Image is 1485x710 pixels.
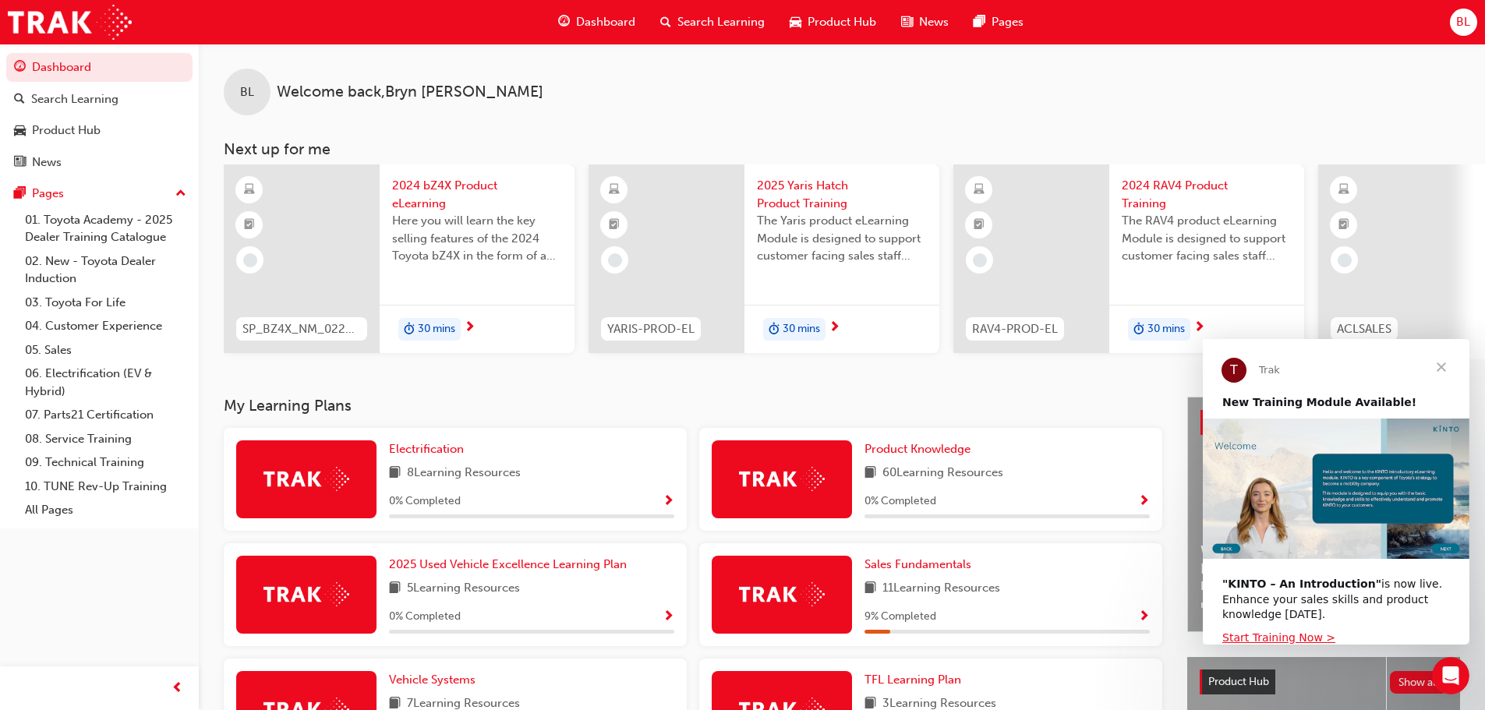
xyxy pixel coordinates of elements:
[243,253,257,267] span: learningRecordVerb_NONE-icon
[6,148,193,177] a: News
[392,212,562,265] span: Here you will learn the key selling features of the 2024 Toyota bZ4X in the form of a virtual 6-p...
[6,50,193,179] button: DashboardSearch LearningProduct HubNews
[1203,339,1469,645] iframe: Intercom live chat message
[864,671,967,689] a: TFL Learning Plan
[607,320,695,338] span: YARIS-PROD-EL
[663,495,674,509] span: Show Progress
[663,610,674,624] span: Show Progress
[8,5,132,40] img: Trak
[19,314,193,338] a: 04. Customer Experience
[864,673,961,687] span: TFL Learning Plan
[418,320,455,338] span: 30 mins
[663,607,674,627] button: Show Progress
[240,83,254,101] span: BL
[546,6,648,38] a: guage-iconDashboard
[389,673,476,687] span: Vehicle Systems
[389,464,401,483] span: book-icon
[864,440,977,458] a: Product Knowledge
[1138,492,1150,511] button: Show Progress
[864,557,971,571] span: Sales Fundamentals
[6,179,193,208] button: Pages
[608,253,622,267] span: learningRecordVerb_NONE-icon
[6,85,193,114] a: Search Learning
[31,90,118,108] div: Search Learning
[648,6,777,38] a: search-iconSearch Learning
[1432,657,1469,694] iframe: Intercom live chat
[677,13,765,31] span: Search Learning
[1138,607,1150,627] button: Show Progress
[244,180,255,200] span: learningResourceType_ELEARNING-icon
[864,556,978,574] a: Sales Fundamentals
[864,442,971,456] span: Product Knowledge
[19,450,193,475] a: 09. Technical Training
[389,608,461,626] span: 0 % Completed
[558,12,570,32] span: guage-icon
[242,320,361,338] span: SP_BZ4X_NM_0224_EL01
[1200,669,1448,694] a: Product HubShow all
[882,579,1000,599] span: 11 Learning Resources
[14,61,26,75] span: guage-icon
[389,579,401,599] span: book-icon
[609,180,620,200] span: learningResourceType_ELEARNING-icon
[1122,212,1292,265] span: The RAV4 product eLearning Module is designed to support customer facing sales staff with introdu...
[277,83,543,101] span: Welcome back , Bryn [PERSON_NAME]
[1187,397,1460,632] a: Latest NewsShow allWelcome to your new Training Resource CentreRevolutionise the way you access a...
[19,498,193,522] a: All Pages
[1337,320,1391,338] span: ACLSALES
[1200,410,1447,435] a: Latest NewsShow all
[407,464,521,483] span: 8 Learning Resources
[1208,675,1269,688] span: Product Hub
[224,397,1162,415] h3: My Learning Plans
[663,492,674,511] button: Show Progress
[19,403,193,427] a: 07. Parts21 Certification
[808,13,876,31] span: Product Hub
[1338,215,1349,235] span: booktick-icon
[389,557,627,571] span: 2025 Used Vehicle Excellence Learning Plan
[1122,177,1292,212] span: 2024 RAV4 Product Training
[19,249,193,291] a: 02. New - Toyota Dealer Induction
[974,215,985,235] span: booktick-icon
[1338,253,1352,267] span: learningRecordVerb_NONE-icon
[6,116,193,145] a: Product Hub
[14,156,26,170] span: news-icon
[609,215,620,235] span: booktick-icon
[901,12,913,32] span: news-icon
[1200,578,1447,613] span: Revolutionise the way you access and manage your learning resources.
[263,582,349,606] img: Trak
[974,12,985,32] span: pages-icon
[6,53,193,82] a: Dashboard
[14,93,25,107] span: search-icon
[19,291,193,315] a: 03. Toyota For Life
[739,582,825,606] img: Trak
[244,215,255,235] span: booktick-icon
[889,6,961,38] a: news-iconNews
[972,320,1058,338] span: RAV4-PROD-EL
[389,442,464,456] span: Electrification
[14,187,26,201] span: pages-icon
[1138,610,1150,624] span: Show Progress
[19,362,193,403] a: 06. Electrification (EV & Hybrid)
[19,338,193,362] a: 05. Sales
[1390,671,1448,694] button: Show all
[777,6,889,38] a: car-iconProduct Hub
[757,212,927,265] span: The Yaris product eLearning Module is designed to support customer facing sales staff with introd...
[32,154,62,171] div: News
[864,493,936,510] span: 0 % Completed
[1450,9,1477,36] button: BL
[19,208,193,249] a: 01. Toyota Academy - 2025 Dealer Training Catalogue
[224,164,575,353] a: SP_BZ4X_NM_0224_EL012024 bZ4X Product eLearningHere you will learn the key selling features of th...
[263,467,349,491] img: Trak
[973,253,987,267] span: learningRecordVerb_NONE-icon
[1456,13,1470,31] span: BL
[919,13,949,31] span: News
[790,12,801,32] span: car-icon
[464,321,476,335] span: next-icon
[19,427,193,451] a: 08. Service Training
[32,122,101,140] div: Product Hub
